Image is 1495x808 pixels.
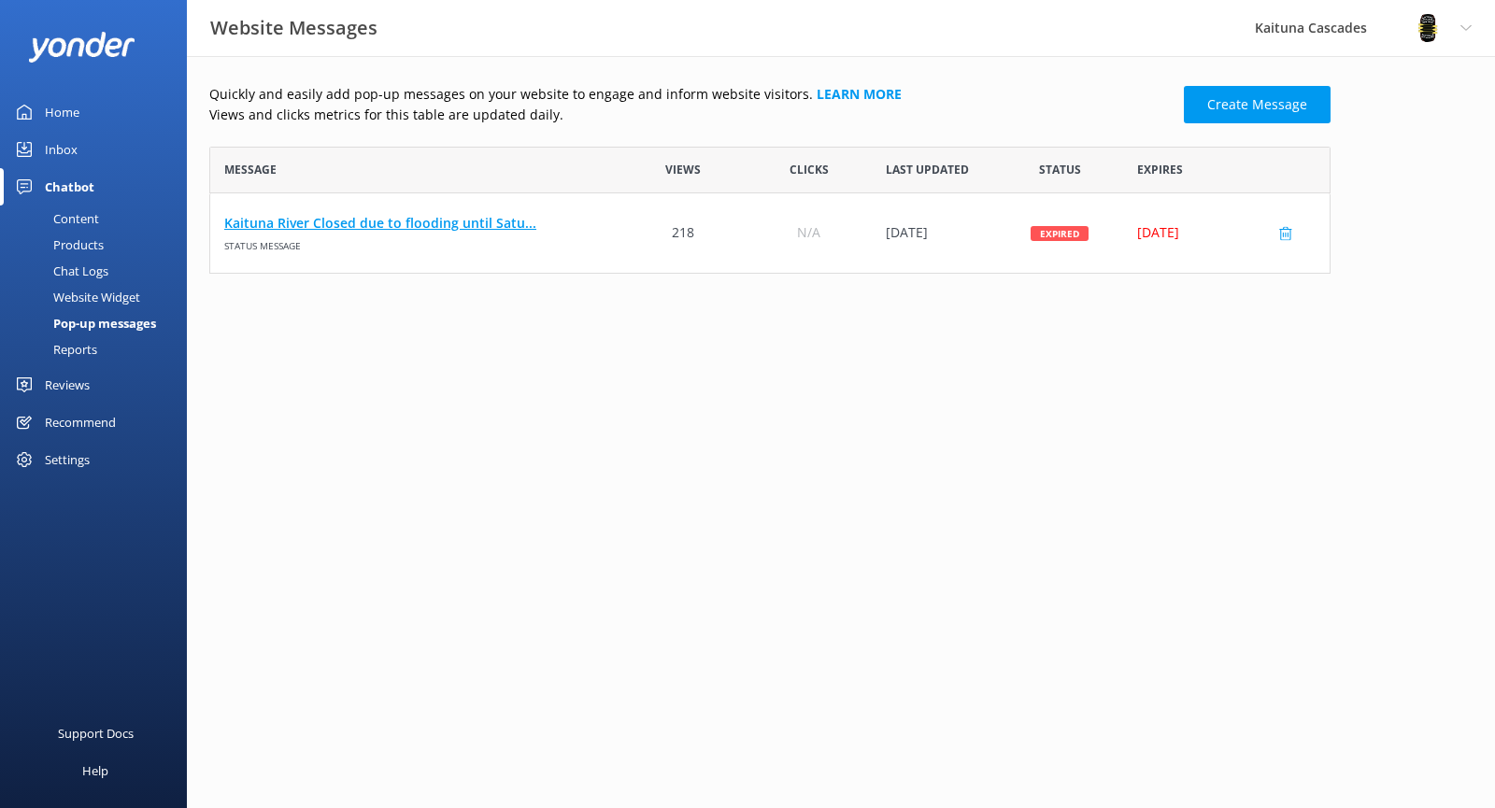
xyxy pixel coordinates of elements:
[1414,14,1442,42] img: 802-1755650174.png
[11,336,97,362] div: Reports
[11,284,140,310] div: Website Widget
[209,84,1173,105] p: Quickly and easily add pop-up messages on your website to engage and inform website visitors.
[224,161,277,178] span: Message
[224,213,606,234] a: Kaituna River Closed due to flooding until Satu...
[11,206,99,232] div: Content
[1031,225,1089,240] div: Expired
[209,193,1331,273] div: grid
[11,310,187,336] a: Pop-up messages
[28,32,135,63] img: yonder-white-logo.png
[45,366,90,404] div: Reviews
[886,161,969,178] span: Last updated
[11,258,108,284] div: Chat Logs
[665,161,701,178] span: Views
[11,336,187,362] a: Reports
[1184,86,1331,123] a: Create Message
[790,161,829,178] span: Clicks
[797,222,820,243] span: N/A
[210,13,377,43] h3: Website Messages
[817,85,902,103] a: Learn more
[45,404,116,441] div: Recommend
[11,310,156,336] div: Pop-up messages
[1137,222,1304,243] div: [DATE]
[209,105,1173,125] p: Views and clicks metrics for this table are updated daily.
[58,715,134,752] div: Support Docs
[11,232,104,258] div: Products
[872,193,997,273] div: 20 Aug 2025
[11,232,187,258] a: Products
[45,131,78,168] div: Inbox
[11,258,187,284] a: Chat Logs
[1137,161,1183,178] span: Expires
[45,441,90,478] div: Settings
[11,206,187,232] a: Content
[620,193,746,273] div: 218
[45,168,94,206] div: Chatbot
[1039,161,1081,178] span: Status
[11,284,187,310] a: Website Widget
[209,193,1331,273] div: row
[45,93,79,131] div: Home
[82,752,108,789] div: Help
[224,234,606,253] span: Status message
